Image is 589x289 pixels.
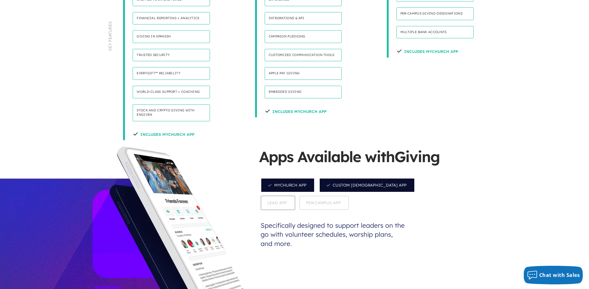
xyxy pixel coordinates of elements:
span: Custom [DEMOGRAPHIC_DATA] App [319,178,415,192]
h4: Embedded Giving [265,86,342,98]
p: Specifically designed to support leaders on the go with volunteer schedules, worship plans, and m... [259,212,408,257]
h4: Trusted security [133,49,210,62]
span: Lead App [261,196,295,210]
button: Chat with Sales [524,266,583,284]
h4: World-class support + coaching [133,86,210,98]
span: Giving [395,147,440,166]
h4: Multiple bank accounts [396,26,474,39]
h4: Everygift™ Reliability [133,67,210,80]
h4: Apple Pay Giving [265,67,342,80]
h4: Financial reporting + analytics [133,12,210,25]
span: MyChurch App [261,178,315,192]
h4: Campaign pledging [265,30,342,43]
h4: Includes MyChurch App [133,127,194,140]
h4: Customized communication tools [265,49,342,62]
h4: Includes Mychurch App [396,44,458,57]
h5: Apps Available with [259,146,445,176]
span: Chat with Sales [539,272,580,278]
h4: Stock and Crypto Giving with Engiven [133,104,210,121]
h4: Giving in Spanish [133,30,210,43]
span: Per-Campus App [300,196,349,210]
h4: Per-campus giving designations [396,7,474,20]
h4: Includes Mychurch App [265,104,327,117]
h4: Integrations & API [265,12,342,25]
